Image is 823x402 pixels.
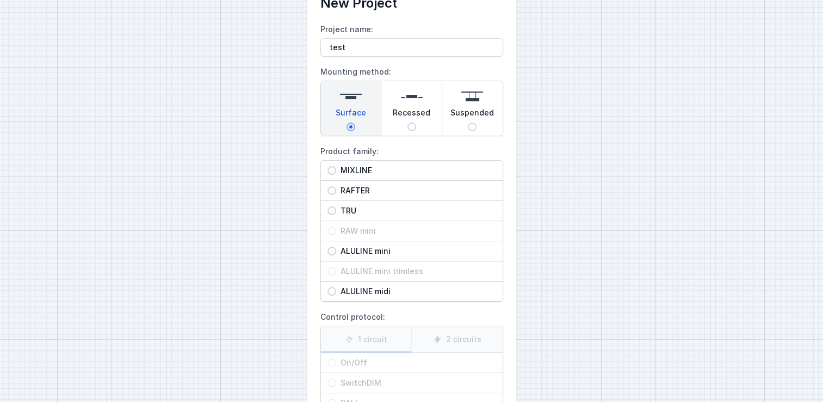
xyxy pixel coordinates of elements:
label: Mounting method: [320,63,503,136]
input: Project name: [320,38,503,57]
input: Surface [346,123,355,131]
span: Surface [336,107,366,123]
input: MIXLINE [327,166,336,175]
input: Suspended [468,123,477,131]
input: Recessed [407,123,416,131]
span: TRU [336,205,496,216]
span: MIXLINE [336,165,496,176]
img: surface.svg [340,86,362,107]
span: Recessed [393,107,430,123]
span: RAFTER [336,185,496,196]
span: ALULINE midi [336,286,496,297]
span: Suspended [450,107,494,123]
label: Project name: [320,21,503,57]
label: Product family: [320,143,503,302]
img: recessed.svg [401,86,423,107]
input: ALULINE midi [327,287,336,296]
input: TRU [327,206,336,215]
span: ALULINE mini [336,246,496,257]
img: suspended.svg [461,86,483,107]
input: ALULINE mini [327,247,336,255]
input: RAFTER [327,186,336,195]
